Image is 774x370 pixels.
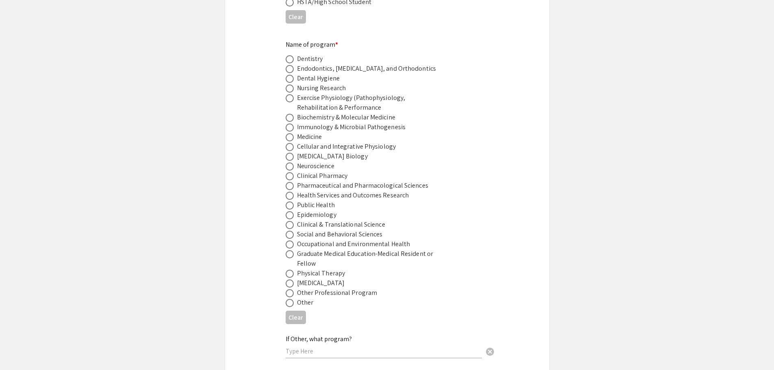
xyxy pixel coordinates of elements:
[297,200,335,210] div: Public Health
[297,229,383,239] div: Social and Behavioral Sciences
[297,122,406,132] div: Immunology & Microbial Pathogenesis
[286,335,352,343] mat-label: If Other, what program?
[297,239,410,249] div: Occupational and Environmental Health
[297,171,348,181] div: Clinical Pharmacy
[297,113,395,122] div: Biochemistry & Molecular Medicine
[286,347,482,355] input: Type Here
[485,347,495,357] span: cancel
[297,298,314,307] div: Other
[297,142,396,151] div: Cellular and Integrative Physiology
[297,181,428,190] div: Pharmaceutical and Pharmacological Sciences
[297,268,345,278] div: Physical Therapy
[297,74,340,83] div: Dental Hygiene
[482,343,498,359] button: Clear
[297,278,345,288] div: [MEDICAL_DATA]
[286,10,306,24] button: Clear
[297,64,436,74] div: Endodontics, [MEDICAL_DATA], and Orthodontics
[297,210,336,220] div: Epidemiology
[297,220,385,229] div: Clinical & Translational Science
[297,161,334,171] div: Neuroscience
[297,93,439,113] div: Exercise Physiology (Pathophysiology, Rehabilitation & Performance
[6,333,35,364] iframe: Chat
[297,83,346,93] div: Nursing Research
[297,54,323,64] div: Dentistry
[286,40,338,49] mat-label: Name of program
[297,151,368,161] div: [MEDICAL_DATA] Biology
[297,190,409,200] div: Health Services and Outcomes Research
[286,311,306,324] button: Clear
[297,288,377,298] div: Other Professional Program
[297,249,439,268] div: Graduate Medical Education-Medical Resident or Fellow
[297,132,322,142] div: Medicine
